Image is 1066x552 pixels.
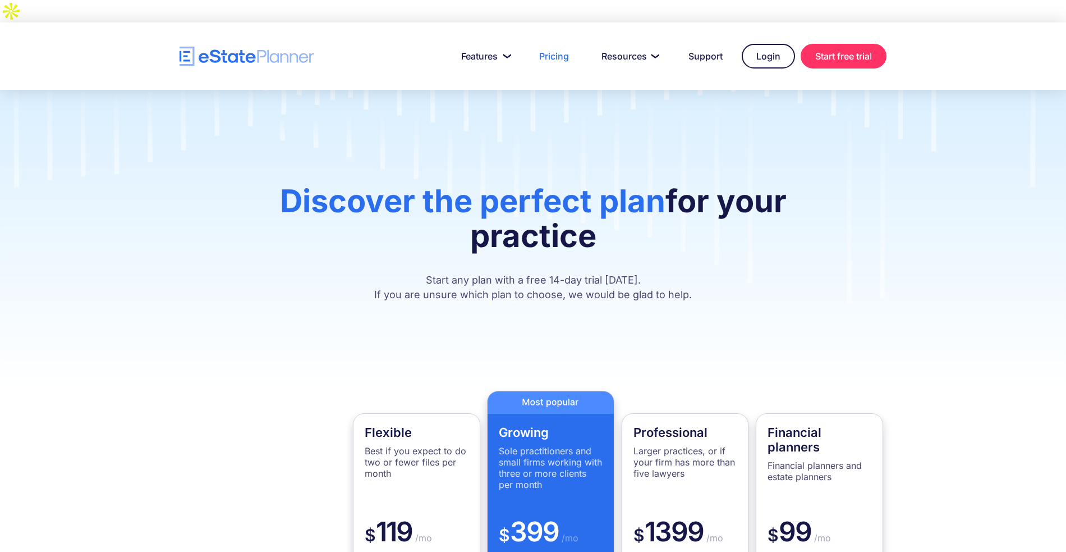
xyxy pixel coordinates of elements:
[588,45,669,67] a: Resources
[280,182,665,220] span: Discover the perfect plan
[230,184,836,264] h1: for your practice
[768,425,871,454] h4: Financial planners
[704,532,723,544] span: /mo
[365,445,468,479] p: Best if you expect to do two or fewer files per month
[801,44,886,69] a: Start free trial
[499,445,603,490] p: Sole practitioners and small firms working with three or more clients per month
[412,532,432,544] span: /mo
[742,44,795,69] a: Login
[633,425,737,440] h4: Professional
[768,460,871,482] p: Financial planners and estate planners
[675,45,736,67] a: Support
[559,532,578,544] span: /mo
[365,425,468,440] h4: Flexible
[499,525,510,545] span: $
[365,525,376,545] span: $
[499,425,603,440] h4: Growing
[811,532,831,544] span: /mo
[633,525,645,545] span: $
[448,45,520,67] a: Features
[230,273,836,302] p: Start any plan with a free 14-day trial [DATE]. If you are unsure which plan to choose, we would ...
[526,45,582,67] a: Pricing
[768,525,779,545] span: $
[633,445,737,479] p: Larger practices, or if your firm has more than five lawyers
[180,47,314,66] a: home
